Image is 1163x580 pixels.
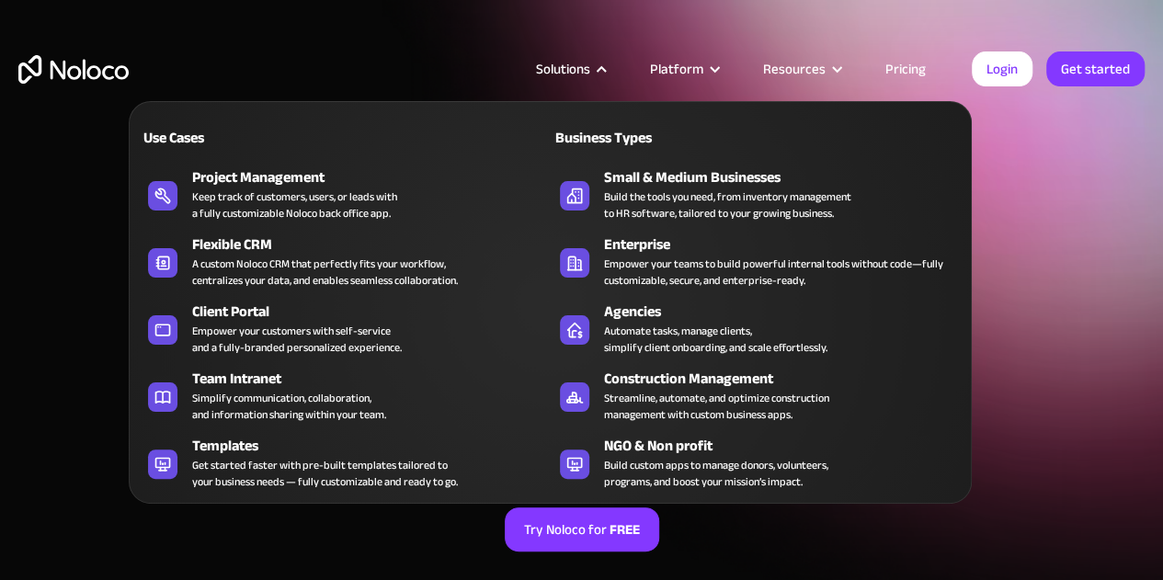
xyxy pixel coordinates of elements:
[551,127,749,149] div: Business Types
[139,230,550,292] a: Flexible CRMA custom Noloco CRM that perfectly fits your workflow,centralizes your data, and enab...
[18,55,129,84] a: home
[139,297,550,359] a: Client PortalEmpower your customers with self-serviceand a fully-branded personalized experience.
[129,75,972,504] nav: Solutions
[1046,51,1145,86] a: Get started
[604,188,851,222] div: Build the tools you need, from inventory management to HR software, tailored to your growing busi...
[192,166,558,188] div: Project Management
[192,390,386,423] div: Simplify communication, collaboration, and information sharing within your team.
[763,57,826,81] div: Resources
[139,127,337,149] div: Use Cases
[551,431,962,494] a: NGO & Non profitBuild custom apps to manage donors, volunteers,programs, and boost your mission’s...
[604,390,829,423] div: Streamline, automate, and optimize construction management with custom business apps.
[604,256,952,289] div: Empower your teams to build powerful internal tools without code—fully customizable, secure, and ...
[551,116,962,158] a: Business Types
[604,435,970,457] div: NGO & Non profit
[139,364,550,426] a: Team IntranetSimplify communication, collaboration,and information sharing within your team.
[604,233,970,256] div: Enterprise
[740,57,862,81] div: Resources
[604,301,970,323] div: Agencies
[862,57,949,81] a: Pricing
[536,57,590,81] div: Solutions
[604,457,828,490] div: Build custom apps to manage donors, volunteers, programs, and boost your mission’s impact.
[513,57,627,81] div: Solutions
[192,188,397,222] div: Keep track of customers, users, or leads with a fully customizable Noloco back office app.
[18,250,1145,360] h1: Noloco vs. Softr: Which is the Right Choice for You?
[192,457,458,490] div: Get started faster with pre-built templates tailored to your business needs — fully customizable ...
[139,163,550,225] a: Project ManagementKeep track of customers, users, or leads witha fully customizable Noloco back o...
[604,368,970,390] div: Construction Management
[192,256,458,289] div: A custom Noloco CRM that perfectly fits your workflow, centralizes your data, and enables seamles...
[627,57,740,81] div: Platform
[551,230,962,292] a: EnterpriseEmpower your teams to build powerful internal tools without code—fully customizable, se...
[604,323,827,356] div: Automate tasks, manage clients, simplify client onboarding, and scale effortlessly.
[192,301,558,323] div: Client Portal
[551,163,962,225] a: Small & Medium BusinessesBuild the tools you need, from inventory managementto HR software, tailo...
[610,517,640,541] strong: FREE
[551,364,962,426] a: Construction ManagementStreamline, automate, and optimize constructionmanagement with custom busi...
[192,323,402,356] div: Empower your customers with self-service and a fully-branded personalized experience.
[192,233,558,256] div: Flexible CRM
[139,116,550,158] a: Use Cases
[192,368,558,390] div: Team Intranet
[139,431,550,494] a: TemplatesGet started faster with pre-built templates tailored toyour business needs — fully custo...
[972,51,1032,86] a: Login
[192,435,558,457] div: Templates
[604,166,970,188] div: Small & Medium Businesses
[505,507,659,552] a: Try Noloco forFREE
[650,57,703,81] div: Platform
[551,297,962,359] a: AgenciesAutomate tasks, manage clients,simplify client onboarding, and scale effortlessly.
